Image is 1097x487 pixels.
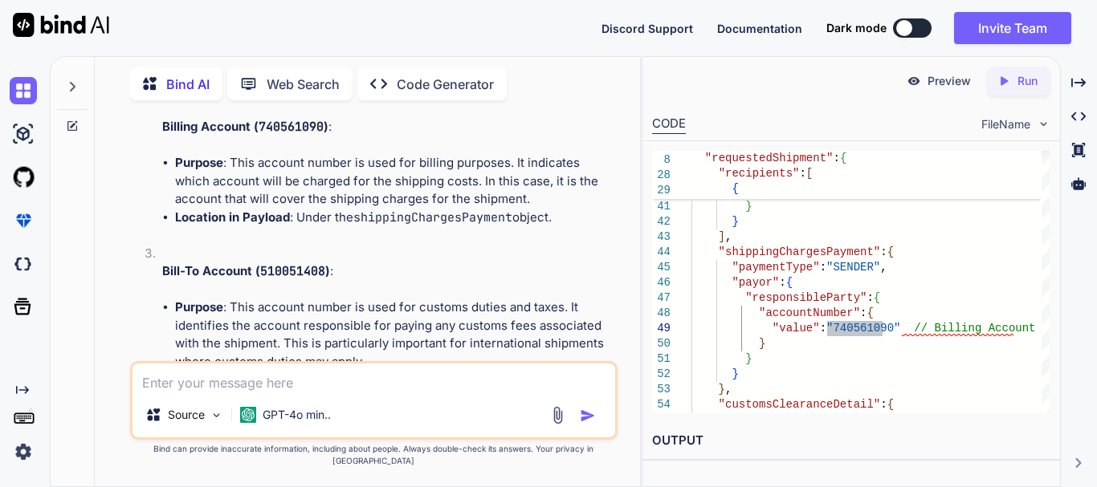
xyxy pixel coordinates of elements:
[210,408,223,422] img: Pick Models
[820,261,826,274] span: :
[880,261,887,274] span: ,
[652,229,671,245] div: 43
[260,263,325,279] code: 510051408
[175,298,614,371] li: : This account number is used for customs duties and taxes. It identifies the account responsible...
[867,291,873,304] span: :
[168,407,205,423] p: Source
[887,246,894,258] span: {
[719,230,725,243] span: ]
[162,263,330,278] strong: Bill-To Account ( )
[719,246,881,258] span: "shippingChargesPayment"
[779,276,785,289] span: :
[397,75,494,94] p: Code Generator
[240,407,256,423] img: GPT-4o mini
[860,306,867,319] span: :
[175,155,223,170] strong: Purpose
[732,367,738,380] span: }
[826,261,880,274] span: "SENDER"
[652,183,671,198] span: 29
[652,382,671,397] div: 53
[732,276,779,289] span: "payor"
[717,22,802,35] span: Documentation
[652,306,671,321] div: 48
[353,209,512,225] code: shippingChargesPayment
[874,291,880,304] span: {
[732,215,738,228] span: }
[717,20,802,37] button: Documentation
[652,168,671,183] span: 28
[10,250,37,278] img: darkCloudIdeIcon
[719,167,800,180] span: "recipients"
[840,152,846,164] span: {
[652,115,686,134] div: CODE
[175,209,614,227] li: : Under the object.
[130,443,618,467] p: Bind can provide inaccurate information, including about people. Always double-check its answers....
[907,74,921,88] img: preview
[652,152,671,168] span: 8
[652,290,671,306] div: 47
[652,336,671,351] div: 50
[786,276,793,289] span: {
[773,322,820,335] span: "value"
[162,118,614,136] p: :
[10,207,37,234] img: premium
[10,438,37,465] img: settings
[13,13,109,37] img: Bind AI
[652,351,671,367] div: 51
[548,406,567,424] img: attachment
[880,398,887,411] span: :
[880,246,887,258] span: :
[725,230,732,243] span: ,
[725,383,732,396] span: ,
[820,322,826,335] span: :
[259,119,324,135] code: 740561090
[652,214,671,229] div: 42
[652,367,671,382] div: 52
[166,75,210,94] p: Bind AI
[1017,73,1038,89] p: Run
[652,199,671,214] div: 41
[602,22,693,35] span: Discord Support
[10,164,37,191] img: githubLight
[732,182,738,195] span: {
[759,337,765,350] span: }
[175,299,223,315] strong: Purpose
[887,398,894,411] span: {
[652,260,671,275] div: 45
[813,185,819,197] span: {
[732,261,819,274] span: "paymentType"
[981,116,1030,132] span: FileName
[175,209,290,225] strong: Location in Payload
[267,75,340,94] p: Web Search
[652,245,671,260] div: 44
[162,262,614,281] p: :
[833,152,839,164] span: :
[652,397,671,412] div: 54
[652,321,671,336] div: 49
[867,306,873,319] span: {
[806,185,813,197] span: :
[642,422,1060,460] h2: OUTPUT
[10,77,37,104] img: chat
[580,408,596,424] img: icon
[652,275,671,290] div: 46
[263,407,331,423] p: GPT-4o min..
[175,154,614,209] li: : This account number is used for billing purposes. It indicates which account will be charged fo...
[954,12,1071,44] button: Invite Team
[602,20,693,37] button: Discord Support
[914,322,1035,335] span: // Billing Account
[745,200,752,213] span: }
[745,291,867,304] span: "responsibleParty"
[928,73,971,89] p: Preview
[1037,117,1050,131] img: chevron down
[10,120,37,148] img: ai-studio
[745,352,752,365] span: }
[806,167,813,180] span: [
[719,383,725,396] span: }
[759,306,860,319] span: "accountNumber"
[799,167,805,180] span: :
[826,20,887,36] span: Dark mode
[705,152,834,164] span: "requestedShipment"
[826,322,900,335] span: "740561090"
[745,185,806,197] span: "address"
